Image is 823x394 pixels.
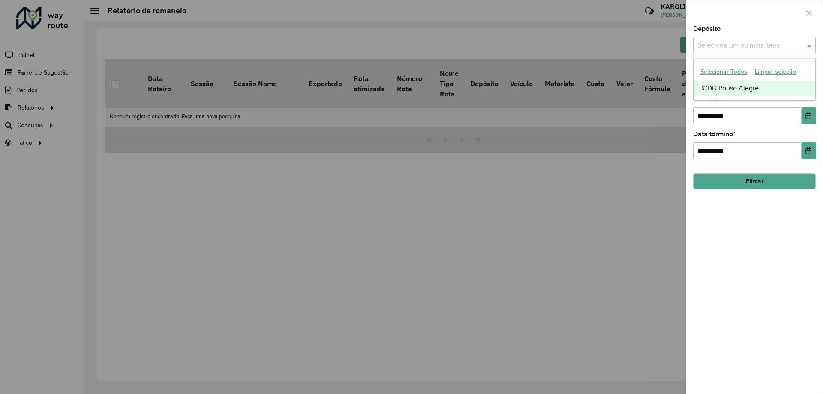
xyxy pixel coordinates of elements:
[693,173,816,189] button: Filtrar
[694,81,815,96] div: CDD Pouso Alegre
[693,24,721,34] label: Depósito
[693,129,736,139] label: Data término
[751,65,800,78] button: Limpar seleção
[693,58,816,101] ng-dropdown-panel: Options list
[802,107,816,124] button: Choose Date
[697,65,751,78] button: Selecionar Todos
[802,142,816,159] button: Choose Date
